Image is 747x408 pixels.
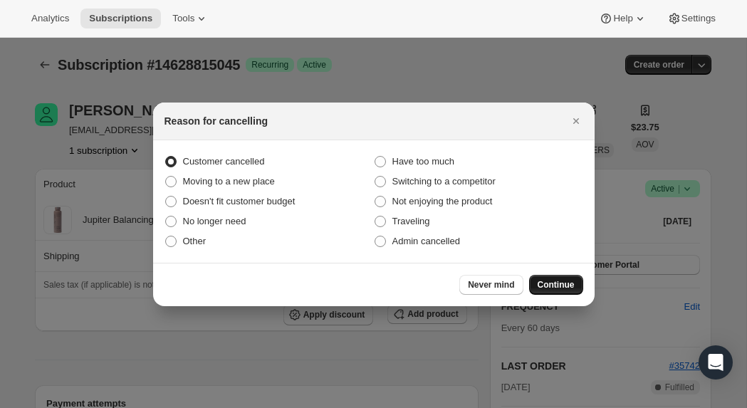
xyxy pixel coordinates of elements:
span: No longer need [183,216,246,226]
button: Never mind [459,275,523,295]
button: Tools [164,9,217,28]
span: Never mind [468,279,514,291]
button: Subscriptions [80,9,161,28]
span: Doesn't fit customer budget [183,196,296,206]
span: Switching to a competitor [392,176,496,187]
span: Not enjoying the product [392,196,493,206]
h2: Reason for cancelling [164,114,268,128]
button: Close [566,111,586,131]
div: Open Intercom Messenger [699,345,733,380]
span: Moving to a new place [183,176,275,187]
span: Customer cancelled [183,156,265,167]
span: Subscriptions [89,13,152,24]
span: Continue [538,279,575,291]
button: Continue [529,275,583,295]
span: Traveling [392,216,430,226]
span: Have too much [392,156,454,167]
span: Admin cancelled [392,236,460,246]
button: Help [590,9,655,28]
span: Tools [172,13,194,24]
button: Analytics [23,9,78,28]
span: Settings [681,13,716,24]
button: Settings [659,9,724,28]
span: Analytics [31,13,69,24]
span: Help [613,13,632,24]
span: Other [183,236,207,246]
